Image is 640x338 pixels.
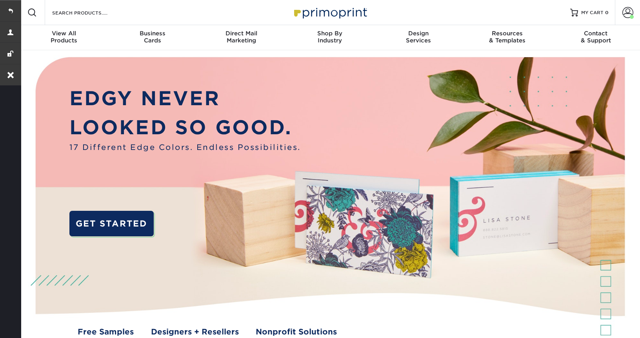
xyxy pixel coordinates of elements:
[285,30,374,37] span: Shop By
[551,30,640,44] div: & Support
[285,30,374,44] div: Industry
[20,30,108,44] div: Products
[108,25,197,50] a: BusinessCards
[69,211,154,236] a: GET STARTED
[256,326,337,338] a: Nonprofit Solutions
[20,25,108,50] a: View AllProducts
[197,25,285,50] a: Direct MailMarketing
[197,30,285,44] div: Marketing
[551,30,640,37] span: Contact
[463,25,551,50] a: Resources& Templates
[197,30,285,37] span: Direct Mail
[463,30,551,44] div: & Templates
[108,30,197,44] div: Cards
[151,326,239,338] a: Designers + Resellers
[69,142,301,153] span: 17 Different Edge Colors. Endless Possibilities.
[605,10,609,15] span: 0
[374,25,463,50] a: DesignServices
[551,25,640,50] a: Contact& Support
[285,25,374,50] a: Shop ByIndustry
[108,30,197,37] span: Business
[69,113,301,142] p: LOOKED SO GOOD.
[374,30,463,44] div: Services
[374,30,463,37] span: Design
[581,9,604,16] span: MY CART
[20,30,108,37] span: View All
[51,8,128,17] input: SEARCH PRODUCTS.....
[69,84,301,113] p: EDGY NEVER
[463,30,551,37] span: Resources
[78,326,134,338] a: Free Samples
[291,4,369,21] img: Primoprint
